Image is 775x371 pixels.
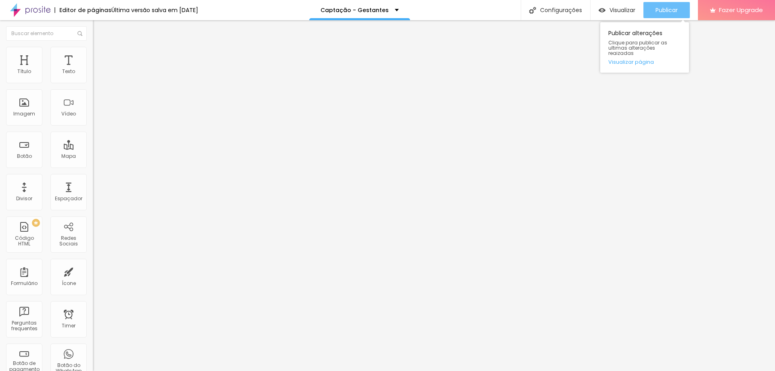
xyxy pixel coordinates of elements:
[608,59,681,65] a: Visualizar página
[719,6,763,13] span: Fazer Upgrade
[16,196,32,201] div: Divisor
[13,111,35,117] div: Imagem
[599,7,605,14] img: view-1.svg
[52,235,84,247] div: Redes Sociais
[17,153,32,159] div: Botão
[55,196,82,201] div: Espaçador
[8,320,40,332] div: Perguntas frequentes
[62,323,75,329] div: Timer
[17,69,31,74] div: Título
[643,2,690,18] button: Publicar
[608,40,681,56] span: Clique para publicar as ultimas alterações reaizadas
[93,20,775,371] iframe: Editor
[77,31,82,36] img: Icone
[54,7,111,13] div: Editor de páginas
[656,7,678,13] span: Publicar
[62,281,76,286] div: Ícone
[61,153,76,159] div: Mapa
[529,7,536,14] img: Icone
[62,69,75,74] div: Texto
[6,26,87,41] input: Buscar elemento
[61,111,76,117] div: Vídeo
[8,235,40,247] div: Código HTML
[11,281,38,286] div: Formulário
[111,7,198,13] div: Última versão salva em [DATE]
[320,7,389,13] p: Captação - Gestantes
[600,22,689,73] div: Publicar alterações
[591,2,643,18] button: Visualizar
[610,7,635,13] span: Visualizar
